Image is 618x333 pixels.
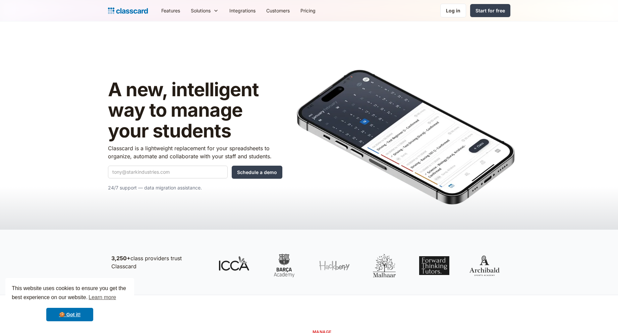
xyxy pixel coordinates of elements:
[111,255,130,262] strong: 3,250+
[185,3,224,18] div: Solutions
[108,166,282,179] form: Quick Demo Form
[46,308,93,321] a: dismiss cookie message
[156,3,185,18] a: Features
[108,184,282,192] p: 24/7 support — data migration assistance.
[475,7,505,14] div: Start for free
[470,4,510,17] a: Start for free
[111,254,205,270] p: class providers trust Classcard
[191,7,211,14] div: Solutions
[108,166,228,178] input: tony@starkindustries.com
[232,166,282,179] input: Schedule a demo
[88,292,117,302] a: learn more about cookies
[295,3,321,18] a: Pricing
[108,144,282,160] p: Classcard is a lightweight replacement for your spreadsheets to organize, automate and collaborat...
[261,3,295,18] a: Customers
[446,7,460,14] div: Log in
[224,3,261,18] a: Integrations
[108,79,282,142] h1: A new, intelligent way to manage your students
[12,284,128,302] span: This website uses cookies to ensure you get the best experience on our website.
[5,278,134,328] div: cookieconsent
[108,6,148,15] a: Logo
[440,4,466,17] a: Log in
